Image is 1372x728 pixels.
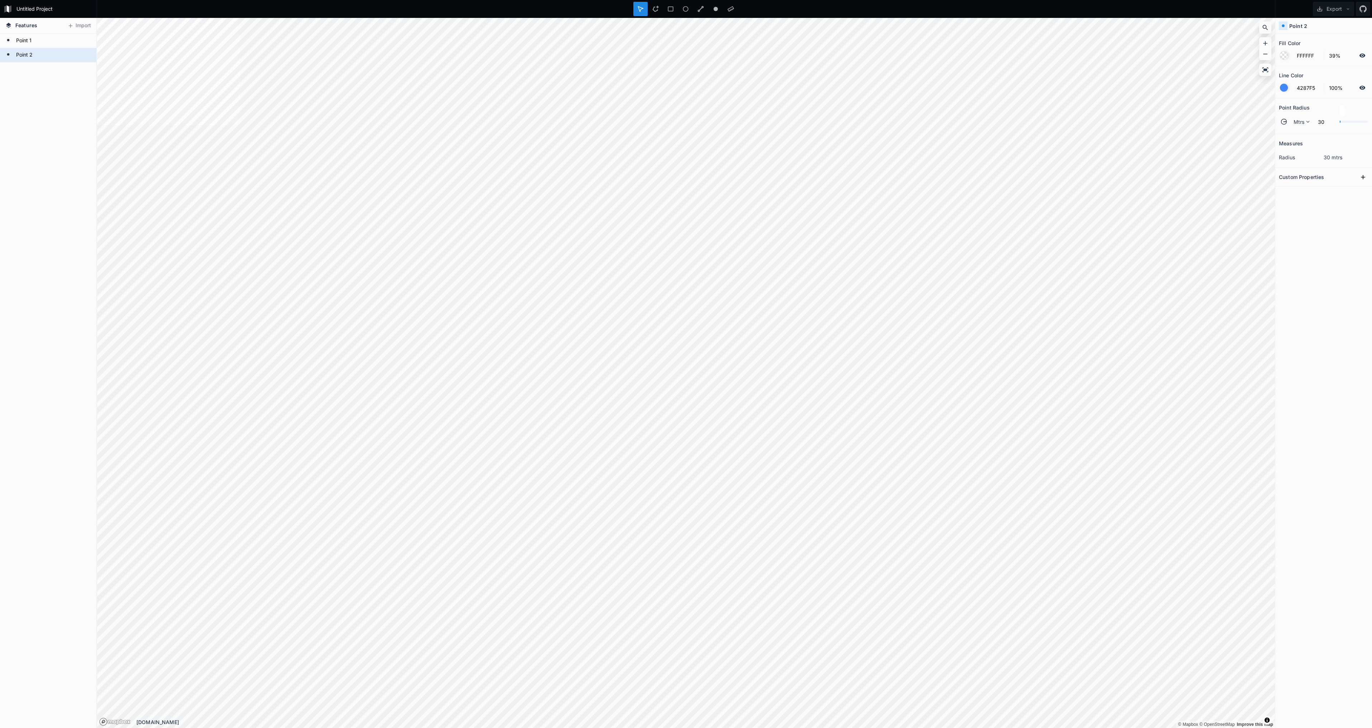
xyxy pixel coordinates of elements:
h2: Fill Color [1279,38,1300,49]
h2: Line Color [1279,70,1303,81]
div: [DOMAIN_NAME] [136,718,1275,726]
a: Mapbox logo [99,718,131,726]
button: Import [64,20,95,31]
span: Features [15,21,37,29]
h2: Measures [1279,138,1303,149]
h2: Custom Properties [1279,171,1324,183]
dd: 30 mtrs [1324,154,1368,161]
a: OpenStreetMap [1199,722,1235,727]
span: Toggle attribution [1265,716,1269,724]
a: Mapbox logo [99,718,107,726]
h4: Point 2 [1289,22,1307,30]
dt: radius [1279,154,1324,161]
button: Export [1313,2,1354,16]
h2: Point Radius [1279,102,1310,113]
a: Map feedback [1237,722,1273,727]
span: Mtrs [1294,118,1305,126]
input: 0 [1314,117,1336,126]
button: Toggle attribution [1263,716,1271,724]
a: Mapbox [1178,722,1198,727]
